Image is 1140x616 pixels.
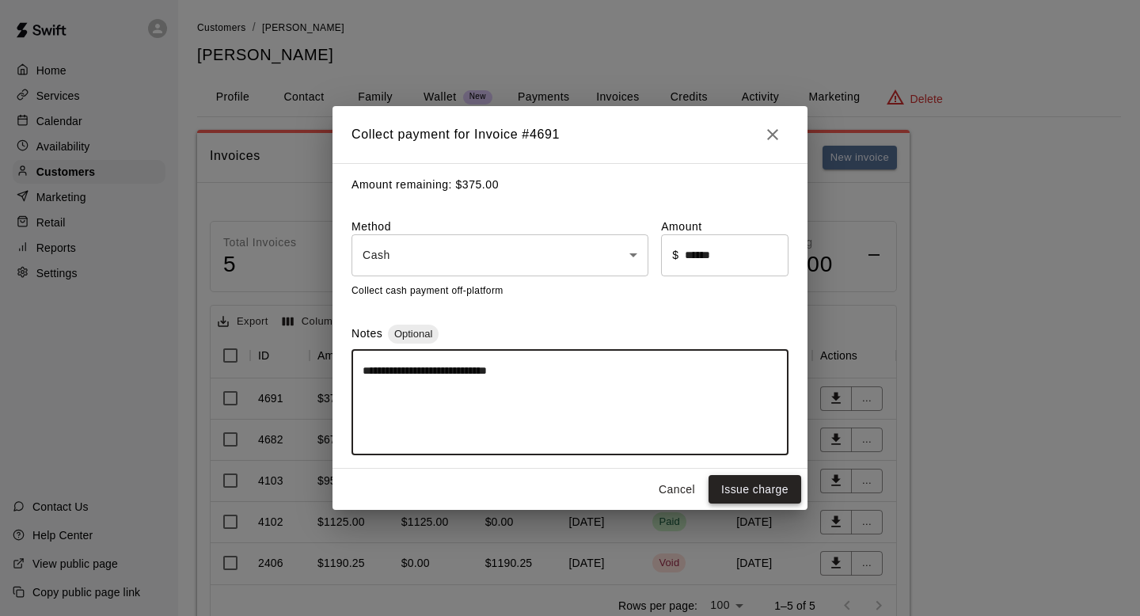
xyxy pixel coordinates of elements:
label: Notes [351,327,382,340]
span: Optional [388,328,439,340]
button: Close [757,119,788,150]
p: $ [672,247,678,263]
span: Collect cash payment off-platform [351,285,503,296]
h2: Collect payment for Invoice # 4691 [332,106,807,163]
label: Amount [661,219,788,234]
label: Method [351,219,648,234]
button: Issue charge [709,475,801,504]
p: Amount remaining: $ 375.00 [351,177,788,193]
button: Cancel [652,475,702,504]
div: Cash [351,234,648,276]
